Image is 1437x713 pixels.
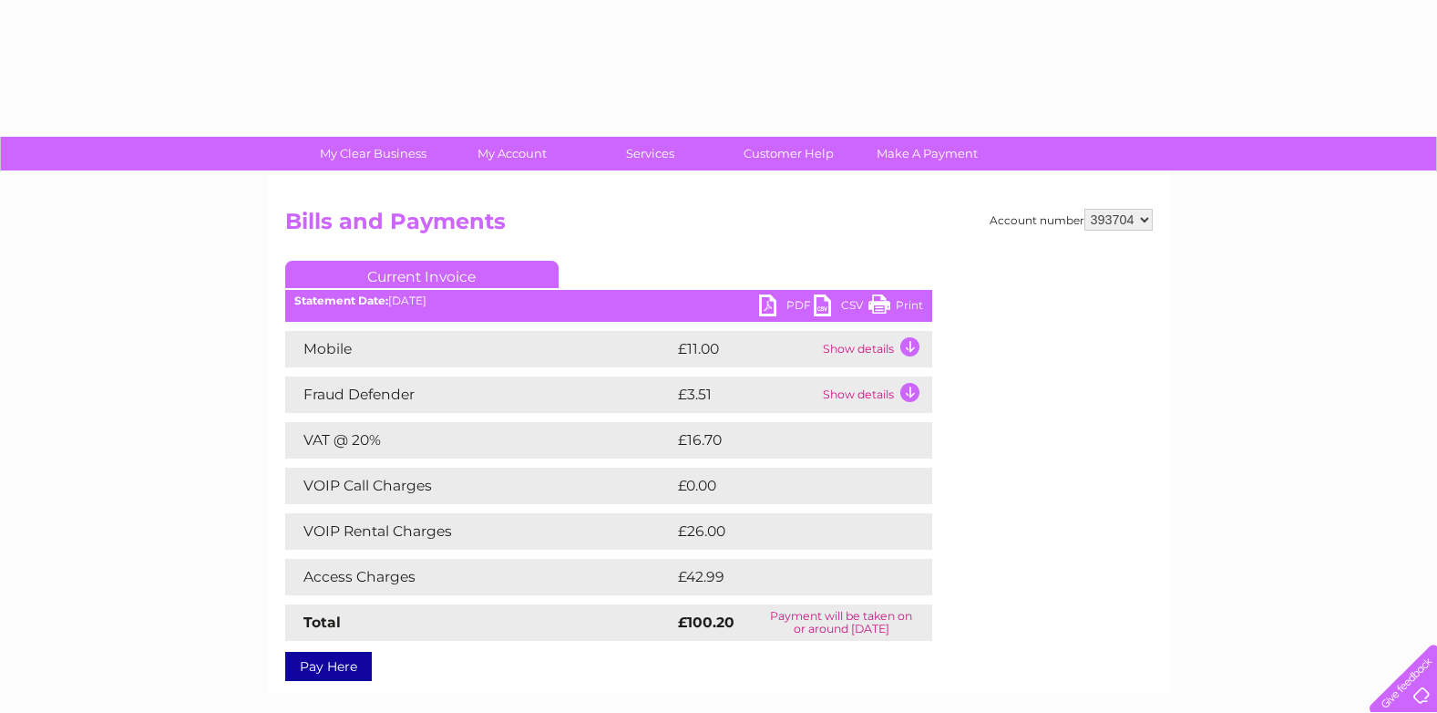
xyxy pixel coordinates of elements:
td: VOIP Rental Charges [285,513,673,550]
td: VOIP Call Charges [285,468,673,504]
a: Pay Here [285,652,372,681]
strong: Total [303,614,341,631]
td: Show details [818,331,932,367]
div: Account number [990,209,1153,231]
a: PDF [759,294,814,321]
td: £0.00 [673,468,890,504]
td: Mobile [285,331,673,367]
td: £42.99 [673,559,896,595]
td: £16.70 [673,422,894,459]
b: Statement Date: [294,294,388,307]
strong: £100.20 [678,614,734,631]
a: Make A Payment [852,137,1002,170]
td: £3.51 [673,377,818,413]
td: Show details [818,377,932,413]
div: [DATE] [285,294,932,307]
td: VAT @ 20% [285,422,673,459]
a: CSV [814,294,868,321]
h2: Bills and Payments [285,209,1153,243]
a: Services [575,137,725,170]
a: Print [868,294,923,321]
a: My Account [436,137,587,170]
a: Current Invoice [285,261,559,288]
td: £11.00 [673,331,818,367]
td: Payment will be taken on or around [DATE] [751,604,931,641]
a: Customer Help [713,137,864,170]
td: Fraud Defender [285,377,673,413]
td: Access Charges [285,559,673,595]
td: £26.00 [673,513,897,550]
a: My Clear Business [298,137,448,170]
